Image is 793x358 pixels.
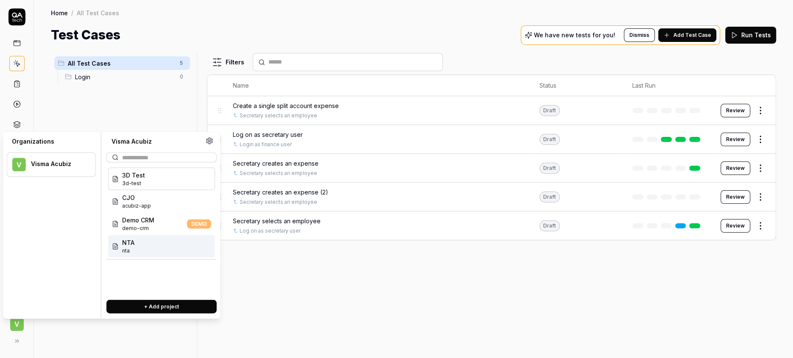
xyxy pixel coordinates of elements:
[3,311,30,333] button: V
[531,75,624,96] th: Status
[106,137,206,145] div: Visma Acubiz
[10,317,24,331] span: V
[233,130,303,139] span: Log on as secretary user
[720,219,750,233] button: Review
[240,141,292,148] a: Login as finance user
[539,105,560,116] div: Draft
[106,166,217,293] div: Suggestions
[7,152,96,177] button: VVisma Acubiz
[206,137,213,147] a: Organization settings
[207,54,249,71] button: Filters
[720,161,750,175] button: Review
[122,193,151,202] span: CJO
[51,8,68,17] a: Home
[233,188,328,197] span: Secretary creates an expense (2)
[539,134,560,145] div: Draft
[176,72,187,82] span: 0
[31,160,84,168] div: Visma Acubiz
[240,169,317,177] a: Secretary selects an employee
[233,159,318,168] span: Secretary creates an expense
[240,227,301,235] a: Log on as secretary user
[106,300,217,313] button: + Add project
[207,183,776,211] tr: Secretary creates an expense (2)Secretary selects an employeeDraftReview
[71,8,73,17] div: /
[122,238,134,247] span: NTA
[207,211,776,240] tr: Secretary selects an employeeLog on as secretary userDraftReview
[61,70,190,83] div: Drag to reorderLogin0
[720,104,750,117] button: Review
[207,154,776,183] tr: Secretary creates an expenseSecretary selects an employeeDraftReview
[673,31,711,39] span: Add Test Case
[122,179,145,187] span: Project ID: E6xm
[207,125,776,154] tr: Log on as secretary userLogin as finance userDraftReview
[233,101,339,110] span: Create a single split account expense
[539,220,560,231] div: Draft
[240,198,317,206] a: Secretary selects an employee
[720,190,750,204] button: Review
[720,133,750,146] button: Review
[187,219,211,228] span: DEMO
[534,32,615,38] p: We have new tests for you!
[539,191,560,203] div: Draft
[624,28,655,42] button: Dismiss
[624,75,712,96] th: Last Run
[233,216,321,225] span: Secretary selects an employee
[176,58,187,68] span: 5
[122,215,154,224] span: Demo CRM
[51,25,120,44] h1: Test Cases
[539,163,560,174] div: Draft
[207,96,776,125] tr: Create a single split account expenseSecretary selects an employeeDraftReview
[68,59,175,68] span: All Test Cases
[122,224,154,232] span: Project ID: Fr3R
[12,158,26,171] span: V
[75,72,175,81] span: Login
[658,28,716,42] button: Add Test Case
[224,75,531,96] th: Name
[122,202,151,209] span: Project ID: l8Vx
[240,112,317,119] a: Secretary selects an employee
[77,8,119,17] div: All Test Cases
[122,247,134,254] span: Project ID: Ah5V
[122,170,145,179] span: 3D Test
[725,27,776,44] button: Run Tests
[7,137,96,145] div: Organizations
